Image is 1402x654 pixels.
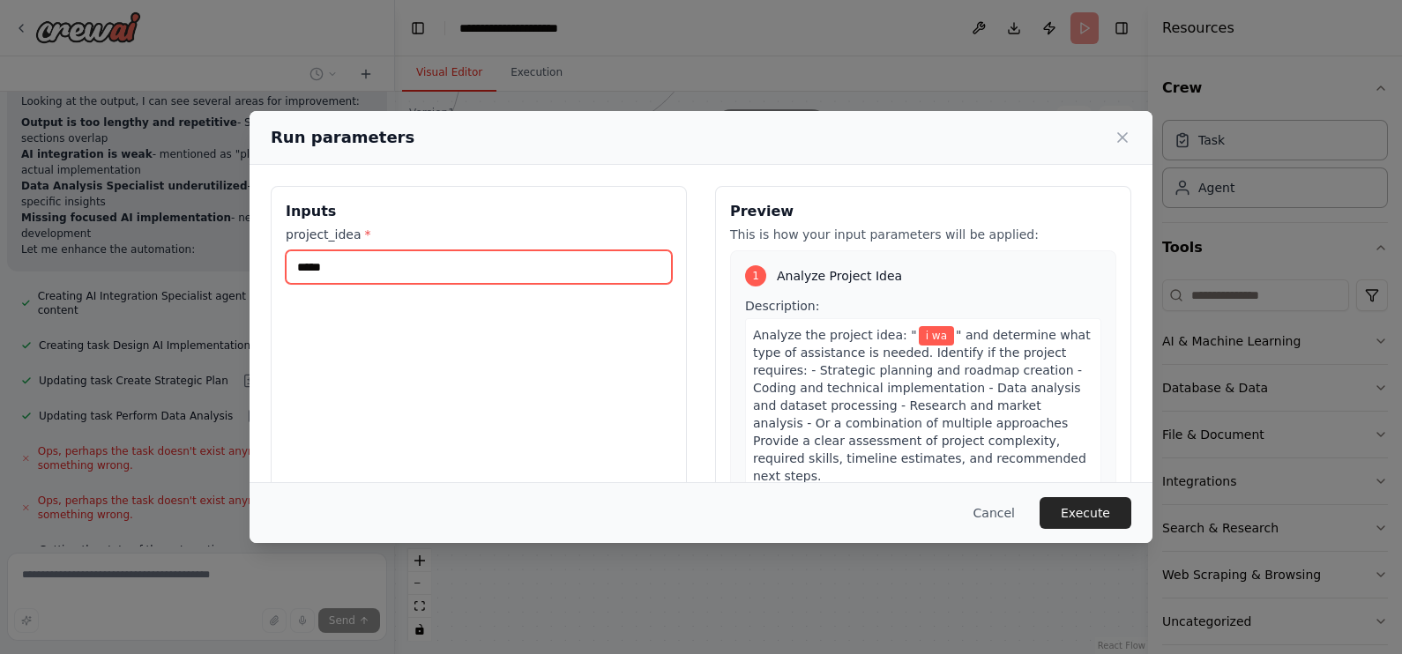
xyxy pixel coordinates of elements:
[730,226,1116,243] p: This is how your input parameters will be applied:
[271,125,414,150] h2: Run parameters
[919,326,954,346] span: Variable: project_idea
[286,201,672,222] h3: Inputs
[753,328,917,342] span: Analyze the project idea: "
[777,267,902,285] span: Analyze Project Idea
[730,201,1116,222] h3: Preview
[745,299,819,313] span: Description:
[286,226,672,243] label: project_idea
[959,497,1029,529] button: Cancel
[745,265,766,286] div: 1
[1040,497,1131,529] button: Execute
[753,328,1091,483] span: " and determine what type of assistance is needed. Identify if the project requires: - Strategic ...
